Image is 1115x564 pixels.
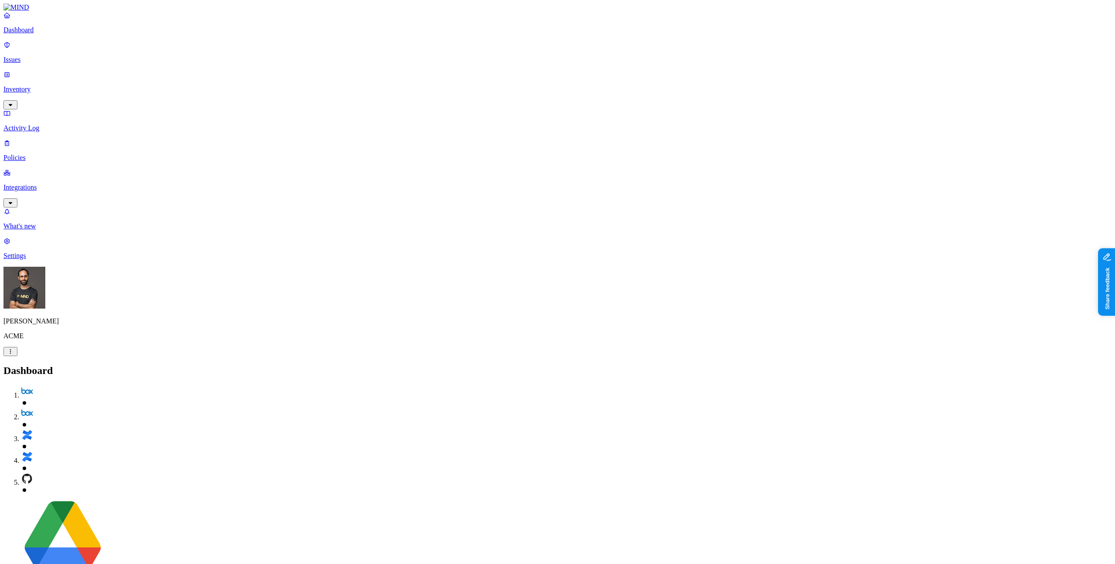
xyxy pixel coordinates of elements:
[3,183,1112,191] p: Integrations
[3,222,1112,230] p: What's new
[21,407,33,419] img: svg%3e
[3,139,1112,162] a: Policies
[3,207,1112,230] a: What's new
[3,237,1112,260] a: Settings
[3,124,1112,132] p: Activity Log
[3,154,1112,162] p: Policies
[3,85,1112,93] p: Inventory
[3,365,1112,377] h2: Dashboard
[3,109,1112,132] a: Activity Log
[3,252,1112,260] p: Settings
[3,41,1112,64] a: Issues
[3,3,1112,11] a: MIND
[21,451,33,463] img: svg%3e
[3,169,1112,206] a: Integrations
[3,71,1112,108] a: Inventory
[3,317,1112,325] p: [PERSON_NAME]
[21,472,33,485] img: svg%3e
[3,11,1112,34] a: Dashboard
[3,3,29,11] img: MIND
[3,56,1112,64] p: Issues
[3,26,1112,34] p: Dashboard
[21,385,33,398] img: svg%3e
[3,332,1112,340] p: ACME
[21,429,33,441] img: svg%3e
[3,267,45,309] img: Ohad Abarbanel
